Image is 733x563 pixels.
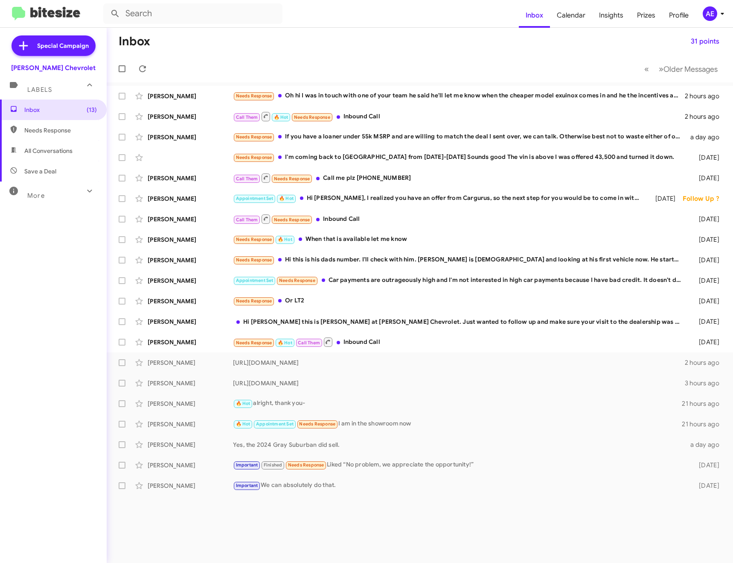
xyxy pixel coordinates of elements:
[294,114,330,120] span: Needs Response
[148,399,233,408] div: [PERSON_NAME]
[233,481,686,490] div: We can absolutely do that.
[148,379,233,387] div: [PERSON_NAME]
[103,3,282,24] input: Search
[686,440,726,449] div: a day ago
[233,276,686,285] div: Car payments are outrageously high and I'm not interested in high car payments because I have bad...
[682,420,726,428] div: 21 hours ago
[683,194,726,203] div: Follow Up ?
[298,340,320,346] span: Call Them
[148,297,233,305] div: [PERSON_NAME]
[592,3,630,28] a: Insights
[236,462,258,468] span: Important
[686,276,726,285] div: [DATE]
[686,317,726,326] div: [DATE]
[684,34,726,49] button: 31 points
[148,174,233,182] div: [PERSON_NAME]
[654,60,723,78] button: Next
[686,235,726,244] div: [DATE]
[148,256,233,264] div: [PERSON_NAME]
[148,194,233,203] div: [PERSON_NAME]
[663,65,718,74] span: Older Messages
[236,401,250,406] span: 🔥 Hot
[24,106,97,114] span: Inbox
[148,92,233,100] div: [PERSON_NAME]
[233,111,685,122] div: Inbound Call
[685,379,726,387] div: 3 hours ago
[233,460,686,470] div: Liked “No problem, we appreciate the opportunity!”
[233,440,686,449] div: Yes, the 2024 Gray Suburban did sell.
[148,481,233,490] div: [PERSON_NAME]
[686,338,726,346] div: [DATE]
[686,153,726,162] div: [DATE]
[274,176,310,182] span: Needs Response
[685,112,726,121] div: 2 hours ago
[233,337,686,347] div: Inbound Call
[519,3,550,28] a: Inbox
[148,338,233,346] div: [PERSON_NAME]
[236,176,258,182] span: Call Them
[659,64,663,74] span: »
[233,399,682,408] div: alright, thank you-
[233,152,686,162] div: I'm coming back to [GEOGRAPHIC_DATA] from [DATE]-[DATE] Sounds good The vin is above I was offere...
[148,420,233,428] div: [PERSON_NAME]
[550,3,592,28] a: Calendar
[686,461,726,469] div: [DATE]
[148,440,233,449] div: [PERSON_NAME]
[24,167,56,176] span: Save a Deal
[686,133,726,141] div: a day ago
[640,60,723,78] nav: Page navigation example
[236,155,272,160] span: Needs Response
[256,421,294,427] span: Appointment Set
[288,462,324,468] span: Needs Response
[236,196,273,201] span: Appointment Set
[27,86,52,94] span: Labels
[24,126,97,135] span: Needs Response
[233,379,685,387] div: [URL][DOMAIN_NAME]
[682,399,726,408] div: 21 hours ago
[236,421,250,427] span: 🔥 Hot
[236,93,272,99] span: Needs Response
[278,340,292,346] span: 🔥 Hot
[691,34,719,49] span: 31 points
[279,196,294,201] span: 🔥 Hot
[233,91,685,101] div: Oh hi I was in touch with one of your team he said he'll let me know when the cheaper model exuin...
[148,215,233,223] div: [PERSON_NAME]
[236,114,258,120] span: Call Them
[236,278,273,283] span: Appointment Set
[148,133,233,141] div: [PERSON_NAME]
[236,237,272,242] span: Needs Response
[279,278,315,283] span: Needs Response
[27,192,45,199] span: More
[644,64,649,74] span: «
[119,35,150,48] h1: Inbox
[37,41,89,50] span: Special Campaign
[686,256,726,264] div: [DATE]
[274,114,288,120] span: 🔥 Hot
[686,481,726,490] div: [DATE]
[630,3,662,28] span: Prizes
[686,297,726,305] div: [DATE]
[12,35,96,56] a: Special Campaign
[236,483,258,488] span: Important
[695,6,724,21] button: AE
[233,255,686,265] div: Hi this is his dads number. I'll check with him. [PERSON_NAME] is [DEMOGRAPHIC_DATA] and looking ...
[299,421,335,427] span: Needs Response
[148,317,233,326] div: [PERSON_NAME]
[662,3,695,28] a: Profile
[685,358,726,367] div: 2 hours ago
[148,358,233,367] div: [PERSON_NAME]
[236,298,272,304] span: Needs Response
[686,174,726,182] div: [DATE]
[148,461,233,469] div: [PERSON_NAME]
[233,132,686,142] div: If you have a loaner under 55k MSRP and are willing to match the deal I sent over, we can talk. O...
[236,217,258,223] span: Call Them
[11,64,96,72] div: [PERSON_NAME] Chevrolet
[236,134,272,140] span: Needs Response
[148,235,233,244] div: [PERSON_NAME]
[233,358,685,367] div: [URL][DOMAIN_NAME]
[236,340,272,346] span: Needs Response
